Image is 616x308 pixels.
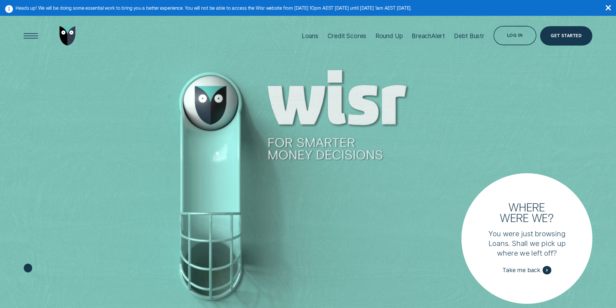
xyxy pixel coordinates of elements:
[375,32,403,40] div: Round Up
[302,14,319,57] a: Loans
[454,14,484,57] a: Debt Bustr
[375,14,403,57] a: Round Up
[484,229,570,258] p: You were just browsing Loans. Shall we pick up where we left off?
[302,32,319,40] div: Loans
[328,32,367,40] div: Credit Scores
[454,32,484,40] div: Debt Bustr
[328,14,367,57] a: Credit Scores
[503,267,540,274] span: Take me back
[412,32,445,40] div: BreachAlert
[21,26,41,46] button: Open Menu
[540,26,592,46] a: Get Started
[59,26,76,46] img: Wisr
[461,173,592,304] a: Where were we?You were just browsing Loans. Shall we pick up where we left off?Take me back
[495,202,559,223] h3: Where were we?
[412,14,445,57] a: BreachAlert
[493,26,536,45] button: Log in
[58,14,77,57] a: Go to home page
